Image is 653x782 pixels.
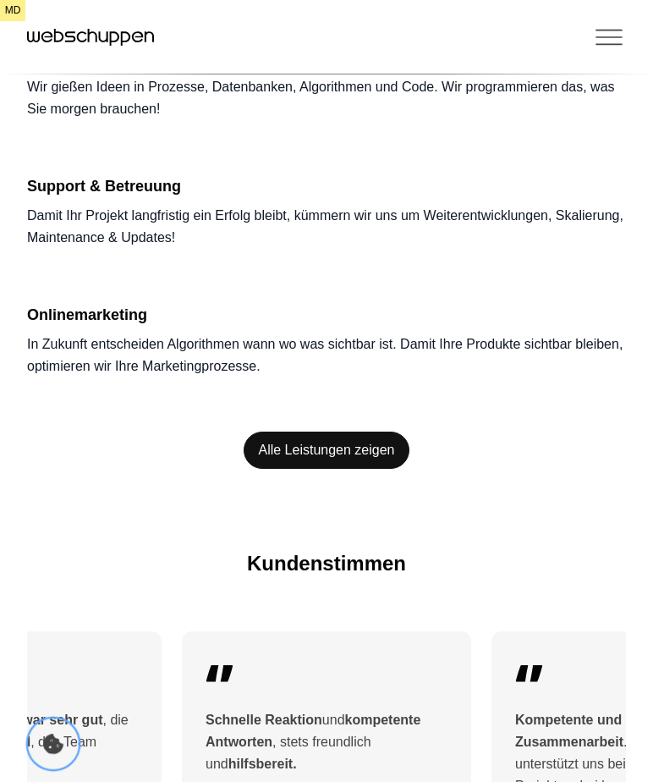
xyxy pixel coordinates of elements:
p: In Zukunft entscheiden Algorithmen wann wo was sichtbar ist. Damit Ihre Produkte sichtbar bleiben... [27,333,626,377]
p: Damit Ihr Projekt langfristig ein Erfolg bleibt, kümmern wir uns um Weiterentwicklungen, Skalieru... [27,205,626,249]
span: md [5,3,21,19]
h4: Support & Betreuung [27,174,626,198]
p: Wir gießen Ideen in Prozesse, Datenbanken, Algorithmen und Code. Wir programmieren das, was Sie m... [27,76,626,120]
button: Toggle Menu [326,20,626,54]
strong: hilfsbereit. [228,757,297,771]
blockquote: und , stets freundlich und [206,709,447,775]
a: Alle Leistungen zeigen [244,432,409,469]
strong: Schnelle Reaktion [206,713,322,727]
button: Cookie-Einstellungen öffnen [28,719,79,769]
a: Hauptseite besuchen [27,25,154,50]
h4: Onlinemarketing [27,303,626,327]
h3: Kundenstimmen [80,550,574,577]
